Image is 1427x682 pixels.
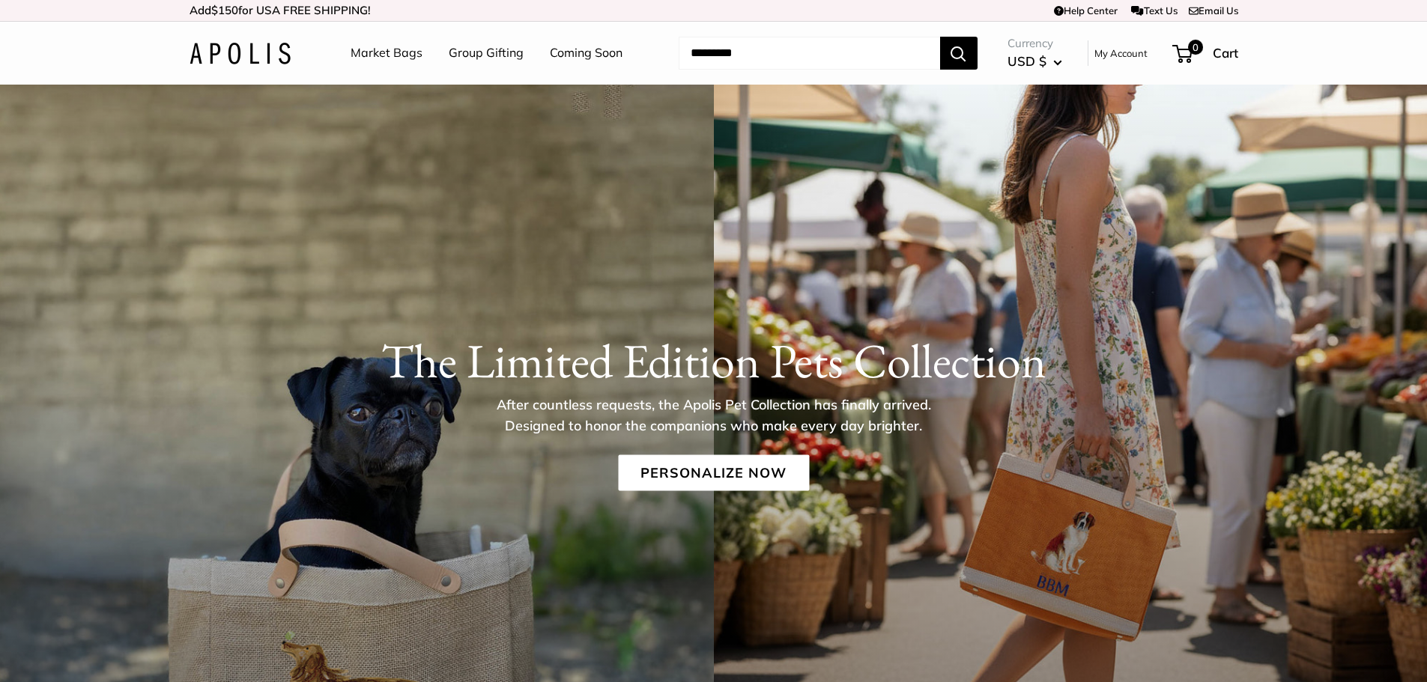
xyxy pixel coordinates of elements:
a: 0 Cart [1174,41,1238,65]
a: Help Center [1054,4,1118,16]
a: Text Us [1131,4,1177,16]
span: Cart [1213,45,1238,61]
a: Market Bags [351,42,422,64]
span: Currency [1008,33,1062,54]
a: My Account [1094,44,1148,62]
span: USD $ [1008,53,1046,69]
img: Apolis [190,43,291,64]
span: $150 [211,3,238,17]
p: After countless requests, the Apolis Pet Collection has finally arrived. Designed to honor the co... [470,394,957,436]
a: Email Us [1189,4,1238,16]
a: Coming Soon [550,42,622,64]
button: USD $ [1008,49,1062,73]
button: Search [940,37,978,70]
h1: The Limited Edition Pets Collection [190,332,1238,389]
a: Group Gifting [449,42,524,64]
a: Personalize Now [618,454,809,490]
input: Search... [679,37,940,70]
span: 0 [1187,40,1202,55]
